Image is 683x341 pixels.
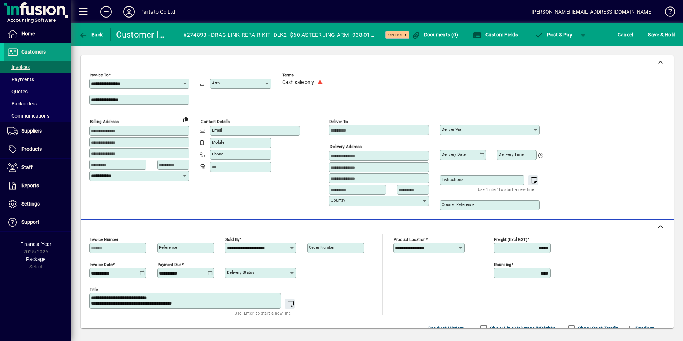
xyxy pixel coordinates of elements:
button: Documents (0) [410,28,460,41]
mat-label: Delivery date [442,152,466,157]
span: Product [625,323,654,334]
mat-label: Instructions [442,177,463,182]
button: Profile [118,5,140,18]
a: Support [4,213,71,231]
a: Staff [4,159,71,177]
span: ave & Hold [648,29,675,40]
span: S [648,32,651,38]
mat-label: Country [331,198,345,203]
mat-label: Freight (excl GST) [494,237,527,242]
span: Suppliers [21,128,42,134]
span: Financial Year [20,241,51,247]
mat-label: Email [212,128,222,133]
mat-label: Order number [309,245,335,250]
span: Customers [21,49,46,55]
mat-label: Delivery time [499,152,524,157]
button: Product [622,322,658,335]
span: Communications [7,113,49,119]
label: Show Line Volumes/Weights [489,325,555,332]
span: Terms [282,73,325,78]
mat-label: Deliver To [329,119,348,124]
button: Add [95,5,118,18]
span: Cancel [618,29,633,40]
mat-label: Invoice date [90,262,113,267]
mat-label: Invoice number [90,237,118,242]
a: Reports [4,177,71,195]
div: Customer Invoice [116,29,169,40]
a: Home [4,25,71,43]
mat-label: Delivery status [227,270,254,275]
mat-label: Mobile [212,140,224,145]
span: Product History [428,323,465,334]
button: Product History [425,322,468,335]
mat-hint: Use 'Enter' to start a new line [235,309,291,317]
mat-hint: Use 'Enter' to start a new line [478,185,534,193]
a: Suppliers [4,122,71,140]
span: Quotes [7,89,28,94]
label: Show Cost/Profit [577,325,618,332]
span: Back [79,32,103,38]
a: Settings [4,195,71,213]
mat-label: Rounding [494,262,511,267]
span: ost & Pay [535,32,572,38]
mat-label: Courier Reference [442,202,474,207]
span: Documents (0) [412,32,458,38]
span: P [547,32,550,38]
button: Cancel [616,28,635,41]
mat-label: Sold by [225,237,239,242]
a: Invoices [4,61,71,73]
div: [PERSON_NAME] [EMAIL_ADDRESS][DOMAIN_NAME] [532,6,653,18]
span: Support [21,219,39,225]
a: Knowledge Base [660,1,674,25]
mat-label: Title [90,287,98,292]
a: Communications [4,110,71,122]
span: Cash sale only [282,80,314,85]
mat-label: Phone [212,152,223,157]
a: Payments [4,73,71,85]
span: Invoices [7,64,30,70]
app-page-header-button: Back [71,28,111,41]
mat-label: Payment due [158,262,181,267]
span: Package [26,256,45,262]
div: Parts to Go Ltd. [140,6,177,18]
a: Backorders [4,98,71,110]
mat-label: Attn [212,80,220,85]
a: Quotes [4,85,71,98]
button: Custom Fields [471,28,520,41]
mat-label: Product location [394,237,425,242]
button: Copy to Delivery address [180,114,191,125]
span: Custom Fields [473,32,518,38]
mat-label: Reference [159,245,177,250]
span: Products [21,146,42,152]
span: Home [21,31,35,36]
a: Products [4,140,71,158]
span: Reports [21,183,39,188]
span: Payments [7,76,34,82]
button: Save & Hold [646,28,677,41]
span: Settings [21,201,40,207]
mat-label: Invoice To [90,73,109,78]
span: Staff [21,164,33,170]
span: Backorders [7,101,37,107]
button: Back [77,28,105,41]
button: Post & Pay [531,28,576,41]
mat-label: Deliver via [442,127,461,132]
div: #274893 - DRAG LINK REPAIR KIT: DLK2: $60 ASTEERUING ARM: 038-014165: $280+GST +FREIGHT [183,29,377,41]
span: On hold [388,33,407,37]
